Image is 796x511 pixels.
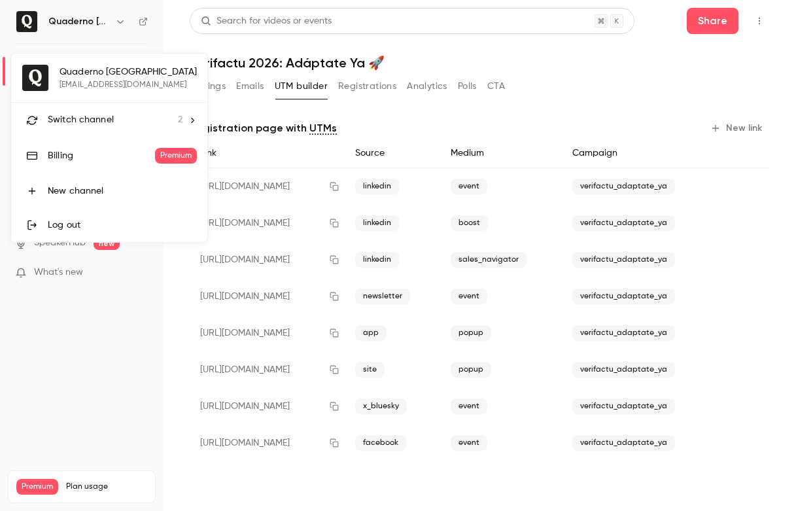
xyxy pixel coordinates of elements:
[178,113,182,127] span: 2
[48,219,197,232] div: Log out
[48,113,114,127] span: Switch channel
[48,149,155,162] div: Billing
[48,185,197,198] div: New channel
[155,148,198,164] span: Premium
